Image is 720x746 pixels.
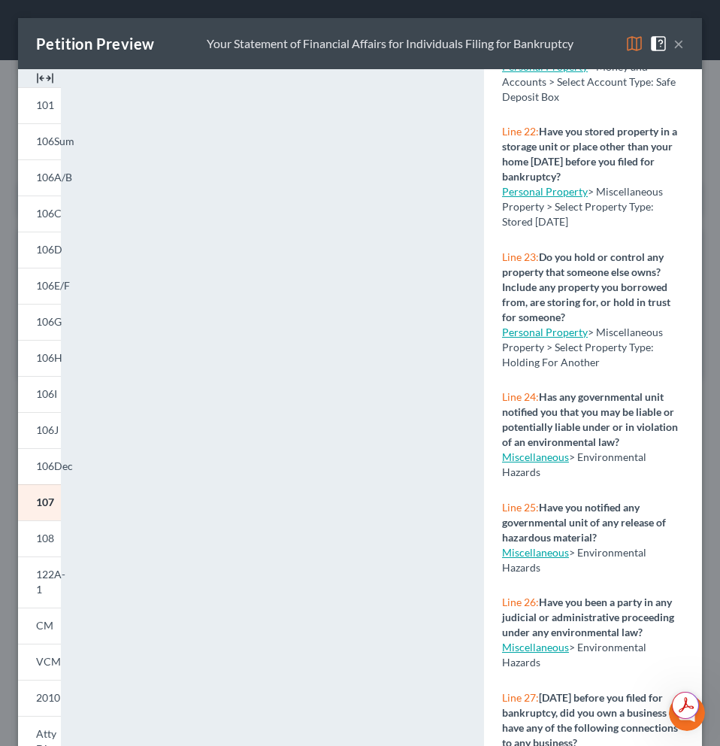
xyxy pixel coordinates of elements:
a: 106D [18,232,61,268]
span: Line 27: [502,691,539,704]
button: Gif picker [47,493,59,505]
span: Line 24: [502,390,539,403]
span: > Environmental Hazards [502,450,646,478]
span: 101 [36,99,54,111]
span: > Miscellaneous Property > Select Property Type: Holding For Another [502,326,663,368]
div: Petition Preview [36,33,154,54]
a: Personal Property [502,185,588,198]
span: 106Sum [36,135,74,147]
span: > Environmental Hazards [502,641,646,669]
a: 106J [18,412,61,448]
img: map-eea8200ae884c6f1103ae1953ef3d486a96c86aabb227e865a55264e3737af1f.svg [625,35,643,53]
span: 106C [36,207,62,220]
a: Miscellaneous [502,641,569,654]
p: Active in the last 15m [73,19,180,34]
a: Miscellaneous [502,546,569,559]
span: 122A-1 [36,568,65,596]
a: 107 [18,484,61,520]
span: Line 26: [502,596,539,608]
span: Line 22: [502,125,539,138]
a: 122A-1 [18,556,61,608]
span: VCM [36,655,61,668]
div: Emma says… [12,118,289,314]
div: Your Statement of Financial Affairs for Individuals Filing for Bankruptcy [207,35,573,53]
strong: Have you been a party in any judicial or administrative proceeding under any environmental law? [502,596,674,638]
a: 106C [18,196,61,232]
textarea: Message… [13,461,288,487]
strong: Has any governmental unit notified you that you may be liable or potentially liable under or in v... [502,390,678,448]
a: Personal Property [502,60,588,73]
span: 108 [36,532,54,544]
a: Adding Income [24,214,114,229]
button: Send a message… [258,487,282,511]
img: help-close-5ba153eb36485ed6c1ea00a893f15db1cb9b99d6cae46e1a8edb6c62d00a1a76.svg [649,35,667,53]
a: CM [18,608,61,644]
span: Line 23: [502,250,539,263]
span: 106A/B [36,171,72,183]
a: 101 [18,87,61,123]
span: > Miscellaneous Property > Select Property Type: Stored [DATE] [502,185,663,228]
span: > Environmental Hazards [502,546,646,574]
button: go back [10,6,38,35]
a: 106E/F [18,268,61,304]
strong: Have you stored property in a storage unit or place other than your home [DATE] before you filed ... [502,125,677,183]
span: Line 25: [502,501,539,514]
a: 106A/B [18,159,61,196]
h1: [PERSON_NAME] [73,8,171,19]
a: 106H [18,340,61,376]
a: VCM [18,644,61,680]
button: Upload attachment [71,493,83,505]
button: Start recording [95,493,107,505]
span: 106G [36,315,62,328]
strong: Have you notified any governmental unit of any release of hazardous material? [502,501,666,544]
div: Here's a quick article to show you how to use the different income input options: [24,164,234,208]
div: Need help figuring out the best way to enter your client's income?Here's a quick article to show ... [12,118,247,281]
a: Miscellaneous [502,450,569,463]
a: 108 [18,520,61,556]
a: 106Dec [18,448,61,484]
button: × [673,35,684,53]
iframe: Intercom live chat [669,695,705,731]
button: Home [235,6,264,35]
span: CM [36,619,53,632]
img: expand-e0f6d898513216a626fdd78e52531dac95497ffd26381d4c15ee2fc46db09dca.svg [36,69,54,87]
span: 106H [36,351,62,364]
a: 106G [18,304,61,340]
div: Feel free to message me with any questions! [24,228,234,272]
span: 106Dec [36,459,73,472]
span: 106J [36,423,59,436]
a: 2010 [18,680,61,716]
span: > Money and Accounts > Select Account Type: Safe Deposit Box [502,60,676,103]
div: Need help figuring out the best way to enter your client's income? [24,127,234,156]
div: [PERSON_NAME] • 9h ago [24,284,142,293]
span: 106I [36,387,57,400]
a: 106I [18,376,61,412]
span: 106D [36,243,62,256]
div: Close [264,6,291,33]
a: 106Sum [18,123,61,159]
span: 106E/F [36,279,70,292]
a: Personal Property [502,326,588,338]
strong: Do you hold or control any property that someone else owns? Include any property you borrowed fro... [502,250,670,323]
span: 107 [36,496,54,508]
img: Profile image for Emma [43,8,67,32]
span: 2010 [36,691,60,704]
button: Emoji picker [23,493,35,505]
